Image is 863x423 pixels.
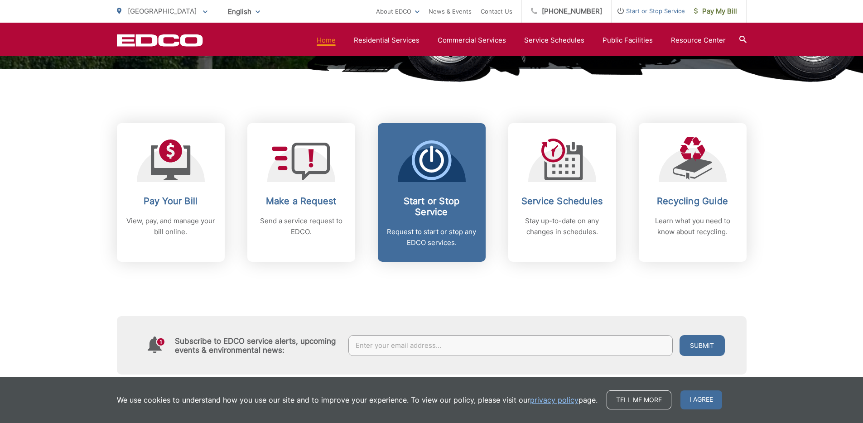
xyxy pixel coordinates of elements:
[607,390,671,409] a: Tell me more
[126,196,216,207] h2: Pay Your Bill
[639,123,747,262] a: Recycling Guide Learn what you need to know about recycling.
[247,123,355,262] a: Make a Request Send a service request to EDCO.
[680,335,725,356] button: Submit
[530,394,579,405] a: privacy policy
[256,196,346,207] h2: Make a Request
[481,6,512,17] a: Contact Us
[221,4,267,19] span: English
[126,216,216,237] p: View, pay, and manage your bill online.
[117,394,598,405] p: We use cookies to understand how you use our site and to improve your experience. To view our pol...
[429,6,472,17] a: News & Events
[517,216,607,237] p: Stay up-to-date on any changes in schedules.
[438,35,506,46] a: Commercial Services
[508,123,616,262] a: Service Schedules Stay up-to-date on any changes in schedules.
[128,7,197,15] span: [GEOGRAPHIC_DATA]
[317,35,336,46] a: Home
[387,226,477,248] p: Request to start or stop any EDCO services.
[117,34,203,47] a: EDCD logo. Return to the homepage.
[694,6,737,17] span: Pay My Bill
[517,196,607,207] h2: Service Schedules
[603,35,653,46] a: Public Facilities
[648,216,738,237] p: Learn what you need to know about recycling.
[524,35,584,46] a: Service Schedules
[354,35,419,46] a: Residential Services
[348,335,673,356] input: Enter your email address...
[117,123,225,262] a: Pay Your Bill View, pay, and manage your bill online.
[376,6,419,17] a: About EDCO
[671,35,726,46] a: Resource Center
[387,196,477,217] h2: Start or Stop Service
[680,390,722,409] span: I agree
[256,216,346,237] p: Send a service request to EDCO.
[175,336,340,355] h4: Subscribe to EDCO service alerts, upcoming events & environmental news:
[648,196,738,207] h2: Recycling Guide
